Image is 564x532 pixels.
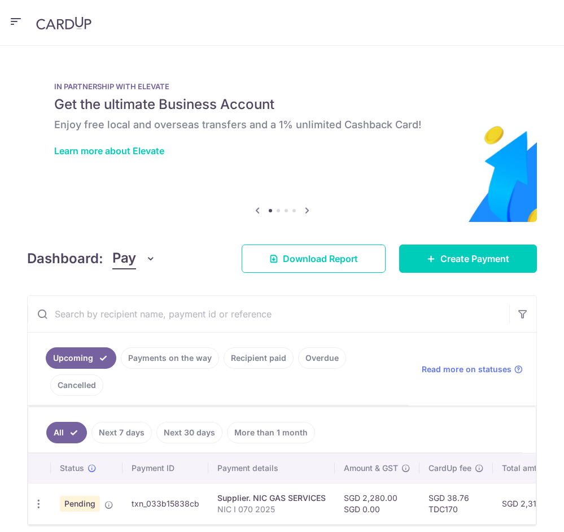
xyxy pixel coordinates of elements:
h6: Enjoy free local and overseas transfers and a 1% unlimited Cashback Card! [54,118,510,132]
a: Create Payment [399,245,537,273]
button: Pay [112,248,156,269]
h4: Dashboard: [27,248,103,269]
a: Next 7 days [91,422,152,443]
td: txn_033b15838cb [123,483,208,524]
input: Search by recipient name, payment id or reference [28,296,509,332]
span: Amount & GST [344,463,398,474]
a: Download Report [242,245,386,273]
img: Renovation banner [27,64,537,222]
a: Upcoming [46,347,116,369]
a: Cancelled [50,374,103,396]
th: Payment details [208,453,335,483]
span: Pay [112,248,136,269]
td: SGD 2,280.00 SGD 0.00 [335,483,419,524]
span: Download Report [283,252,358,265]
th: Payment ID [123,453,208,483]
span: Status [60,463,84,474]
a: Next 30 days [156,422,222,443]
a: All [46,422,87,443]
a: More than 1 month [227,422,315,443]
a: Learn more about Elevate [54,145,164,156]
p: NIC I 070 2025 [217,504,326,515]
span: Total amt. [502,463,539,474]
a: Overdue [298,347,346,369]
a: Recipient paid [224,347,294,369]
td: SGD 38.76 TDC170 [419,483,493,524]
a: Payments on the way [121,347,219,369]
div: Supplier. NIC GAS SERVICES [217,492,326,504]
span: Create Payment [440,252,509,265]
span: Read more on statuses [422,364,511,375]
img: CardUp [36,16,91,30]
span: CardUp fee [429,463,471,474]
h5: Get the ultimate Business Account [54,95,510,114]
td: SGD 2,318.76 [493,483,562,524]
p: IN PARTNERSHIP WITH ELEVATE [54,82,510,91]
span: Pending [60,496,100,512]
a: Read more on statuses [422,364,523,375]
